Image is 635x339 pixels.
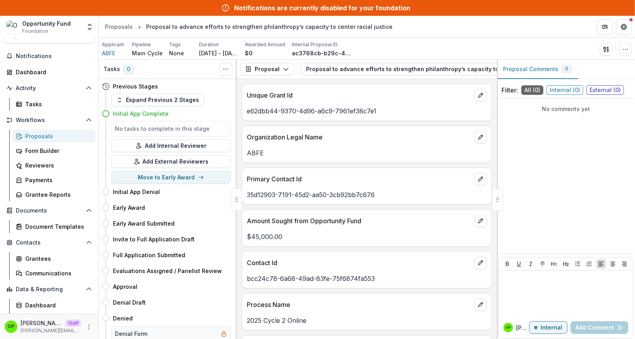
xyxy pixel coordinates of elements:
div: Document Templates [25,222,89,231]
a: Proposals [102,21,136,32]
span: 0 [123,65,134,74]
div: Notifications are currently disabled for your foundation [234,3,410,13]
button: Align Right [620,259,629,269]
a: Grantees [13,252,95,265]
span: Workflows [16,117,83,124]
button: edit [474,131,487,143]
button: Get Help [616,19,632,35]
span: External ( 0 ) [586,85,624,95]
p: No comments yet [502,105,630,113]
h4: Initial App Complete [113,109,169,118]
p: [PERSON_NAME][EMAIL_ADDRESS][DOMAIN_NAME] [21,327,81,334]
h4: Denied [113,314,133,322]
h5: Denial Form [115,330,147,338]
div: Reviewers [25,161,89,169]
h4: Invite to Full Application Draft [113,235,195,243]
button: Expand Previous 2 Stages [111,94,204,106]
button: Add Internal Reviewer [111,139,231,152]
p: Filter: [502,85,518,95]
p: 2025 Cycle 2 Online [247,316,487,325]
a: Dashboard [3,66,95,79]
button: Proposal to advance efforts to strengthen philanthropy’s capacity to center racial justice [301,63,581,75]
button: Heading 2 [561,259,571,269]
button: Bold [503,259,512,269]
p: Applicant [102,41,124,48]
button: Open Workflows [3,114,95,126]
img: Opportunity Fund [6,21,19,33]
button: Proposal Comments [497,60,578,79]
button: edit [474,256,487,269]
span: Documents [16,207,83,214]
p: Duration [199,41,219,48]
button: Align Left [596,259,606,269]
a: Payments [13,173,95,186]
span: 0 [565,66,568,72]
div: Payments [25,176,89,184]
span: All ( 0 ) [521,85,543,95]
span: Activity [16,85,83,92]
button: Internal [529,321,567,334]
button: Open Documents [3,204,95,217]
button: Move to Early Award [111,171,231,184]
button: Underline [514,259,524,269]
h4: Initial App Denial [113,188,160,196]
p: Unique Grant Id [247,90,471,100]
p: Pipeline [132,41,151,48]
h4: Early Award [113,203,145,212]
div: Form Builder [25,147,89,155]
div: Dashboard [16,68,89,76]
button: Notifications [3,50,95,62]
h4: Approval [113,282,137,291]
button: Bullet List [573,259,582,269]
div: Proposals [25,132,89,140]
button: Heading 1 [549,259,559,269]
button: edit [474,89,487,102]
div: Proposal to advance efforts to strengthen philanthropy’s capacity to center racial justice [146,23,393,31]
div: Grantees [25,254,89,263]
p: None [169,49,184,57]
h3: Tasks [103,66,120,73]
p: [DATE] - [DATE] [199,49,239,57]
nav: breadcrumb [102,21,396,32]
h4: Full Application Submitted [113,251,185,259]
p: Primary Contact Id [247,174,471,184]
a: Data Report [13,313,95,326]
h4: Evaluations Assigned / Panelist Review [113,267,222,275]
button: Toggle View Cancelled Tasks [220,63,232,75]
button: edit [474,298,487,311]
button: Italicize [526,259,535,269]
h5: No tasks to complete in this stage [115,124,227,133]
p: ABFE [247,148,487,158]
p: Awarded Amount [245,41,286,48]
p: [PERSON_NAME] p [516,324,529,332]
a: Document Templates [13,220,95,233]
button: edit [474,215,487,227]
p: Main Cycle [132,49,163,57]
button: Strike [538,259,547,269]
button: Align Center [608,259,618,269]
a: Reviewers [13,159,95,172]
span: Data & Reporting [16,286,83,293]
p: [PERSON_NAME] [21,319,62,327]
span: Foundation [22,28,48,35]
p: Internal [541,324,562,331]
p: e62dbb44-9370-4d96-a6c9-7961ef38c7e1 [247,106,487,116]
p: Amount Sought from Opportunity Fund [247,216,471,226]
button: Open entity switcher [84,19,95,35]
a: Communications [13,267,95,280]
button: More [84,322,94,331]
p: $0 [245,49,253,57]
div: Communications [25,269,89,277]
h4: Early Award Submitted [113,219,175,228]
span: Contacts [16,239,83,246]
div: Dashboard [25,301,89,309]
span: Notifications [16,53,92,60]
button: Open Activity [3,82,95,94]
a: ABFE [102,49,115,57]
button: Add External Reviewers [111,155,231,168]
p: bcc24c78-6a68-49ad-83fe-75f6874fa553 [247,274,487,283]
p: Contact Id [247,258,471,267]
button: Ordered List [584,259,594,269]
p: $45,000.00 [247,232,487,241]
